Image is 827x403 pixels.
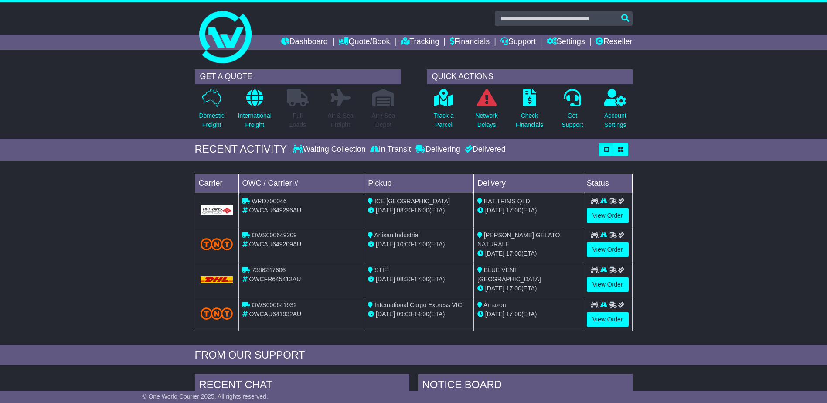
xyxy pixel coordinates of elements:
a: View Order [587,208,629,223]
p: Air & Sea Freight [328,111,354,130]
div: - (ETA) [368,240,470,249]
div: Delivered [463,145,506,154]
div: Delivering [413,145,463,154]
span: 17:00 [414,276,429,283]
a: NetworkDelays [475,89,498,134]
span: STIF [374,266,388,273]
div: RECENT ACTIVITY - [195,143,293,156]
p: Network Delays [475,111,497,130]
span: Artisan Industrial [374,232,419,239]
div: RECENT CHAT [195,374,409,398]
img: GetCarrierServiceLogo [201,205,233,215]
div: QUICK ACTIONS [427,69,633,84]
a: Dashboard [281,35,328,50]
div: - (ETA) [368,275,470,284]
span: BLUE VENT [GEOGRAPHIC_DATA] [477,266,541,283]
div: (ETA) [477,249,579,258]
a: Tracking [401,35,439,50]
div: Waiting Collection [293,145,368,154]
a: Financials [450,35,490,50]
p: Account Settings [604,111,626,130]
p: Check Financials [516,111,543,130]
span: [PERSON_NAME] GELATO NATURALE [477,232,560,248]
div: (ETA) [477,284,579,293]
td: Delivery [473,174,583,193]
img: TNT_Domestic.png [201,307,233,319]
a: Settings [547,35,585,50]
img: TNT_Domestic.png [201,238,233,250]
span: ICE [GEOGRAPHIC_DATA] [374,198,450,205]
span: Amazon [483,301,506,308]
div: In Transit [368,145,413,154]
span: [DATE] [485,207,504,214]
span: [DATE] [485,285,504,292]
p: Full Loads [287,111,309,130]
span: 7386247606 [252,266,286,273]
p: Air / Sea Depot [372,111,395,130]
span: OWS000649209 [252,232,297,239]
p: Track a Parcel [434,111,454,130]
div: (ETA) [477,310,579,319]
td: Status [583,174,632,193]
span: [DATE] [376,276,395,283]
span: [DATE] [376,241,395,248]
span: 10:00 [397,241,412,248]
span: 09:00 [397,311,412,318]
span: 17:00 [506,250,521,257]
span: International Cargo Express VIC [374,301,462,308]
span: [DATE] [376,207,395,214]
a: Reseller [596,35,632,50]
span: 17:00 [414,241,429,248]
span: © One World Courier 2025. All rights reserved. [142,393,268,400]
span: BAT TRIMS QLD [484,198,530,205]
a: Track aParcel [433,89,454,134]
a: View Order [587,242,629,257]
span: 08:30 [397,207,412,214]
span: OWCFR645413AU [249,276,301,283]
span: 08:30 [397,276,412,283]
img: DHL.png [201,276,233,283]
span: [DATE] [485,311,504,318]
a: DomesticFreight [198,89,225,134]
div: FROM OUR SUPPORT [195,349,633,362]
div: - (ETA) [368,310,470,319]
span: 14:00 [414,311,429,318]
a: GetSupport [561,89,583,134]
span: 17:00 [506,285,521,292]
div: (ETA) [477,206,579,215]
div: - (ETA) [368,206,470,215]
div: GET A QUOTE [195,69,401,84]
span: [DATE] [376,311,395,318]
a: InternationalFreight [238,89,272,134]
a: Support [500,35,536,50]
p: Domestic Freight [199,111,224,130]
p: International Freight [238,111,272,130]
span: WRD700046 [252,198,286,205]
span: OWCAU641932AU [249,311,301,318]
span: OWCAU649209AU [249,241,301,248]
span: OWS000641932 [252,301,297,308]
td: Pickup [364,174,474,193]
p: Get Support [562,111,583,130]
td: OWC / Carrier # [238,174,364,193]
a: AccountSettings [604,89,627,134]
a: CheckFinancials [515,89,544,134]
a: Quote/Book [338,35,390,50]
div: NOTICE BOARD [418,374,633,398]
span: OWCAU649296AU [249,207,301,214]
a: View Order [587,277,629,292]
td: Carrier [195,174,238,193]
a: View Order [587,312,629,327]
span: 17:00 [506,207,521,214]
span: [DATE] [485,250,504,257]
span: 16:00 [414,207,429,214]
span: 17:00 [506,311,521,318]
